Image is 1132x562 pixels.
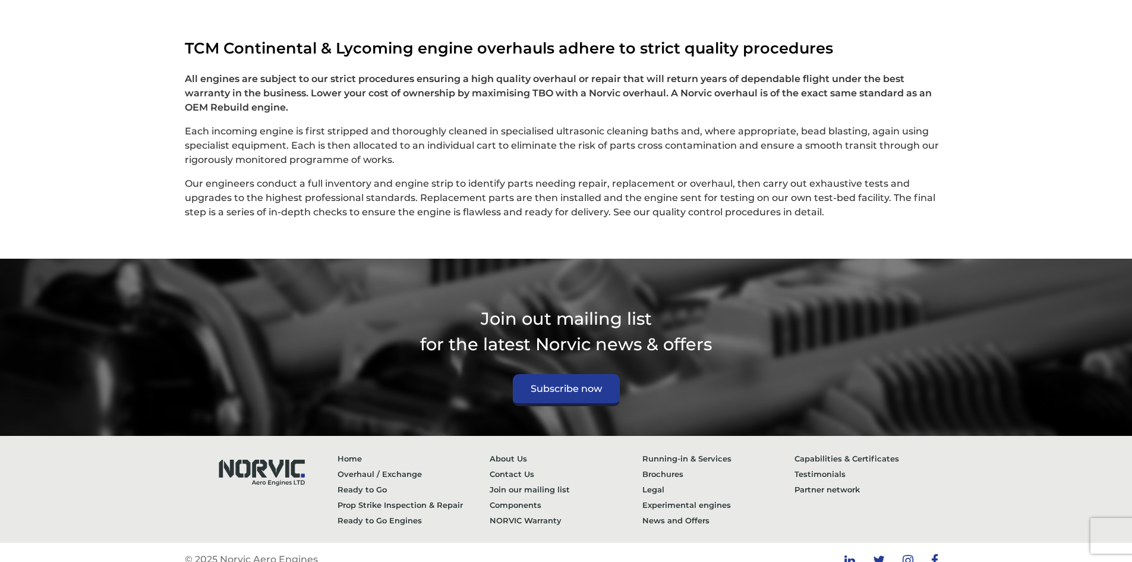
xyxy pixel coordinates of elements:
[794,482,947,497] a: Partner network
[794,466,947,482] a: Testimonials
[490,513,642,528] a: NORVIC Warranty
[490,466,642,482] a: Contact Us
[794,451,947,466] a: Capabilities & Certificates
[338,497,490,513] a: Prop Strike Inspection & Repair
[185,177,947,219] p: Our engineers conduct a full inventory and engine strip to identify parts needing repair, replace...
[513,374,620,406] a: Subscribe now
[185,306,947,357] p: Join out mailing list for the latest Norvic news & offers
[490,482,642,497] a: Join our mailing list
[642,466,795,482] a: Brochures
[338,466,490,482] a: Overhaul / Exchange
[642,497,795,513] a: Experimental engines
[338,451,490,466] a: Home
[338,482,490,497] a: Ready to Go
[642,482,795,497] a: Legal
[642,451,795,466] a: Running-in & Services
[338,513,490,528] a: Ready to Go Engines
[185,39,833,57] span: TCM Continental & Lycoming engine overhauls adhere to strict quality procedures
[642,513,795,528] a: News and Offers
[490,451,642,466] a: About Us
[185,73,932,113] strong: All engines are subject to our strict procedures ensuring a high quality overhaul or repair that ...
[185,124,947,167] p: Each incoming engine is first stripped and thoroughly cleaned in specialised ultrasonic cleaning ...
[207,451,314,491] img: Norvic Aero Engines logo
[490,497,642,513] a: Components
